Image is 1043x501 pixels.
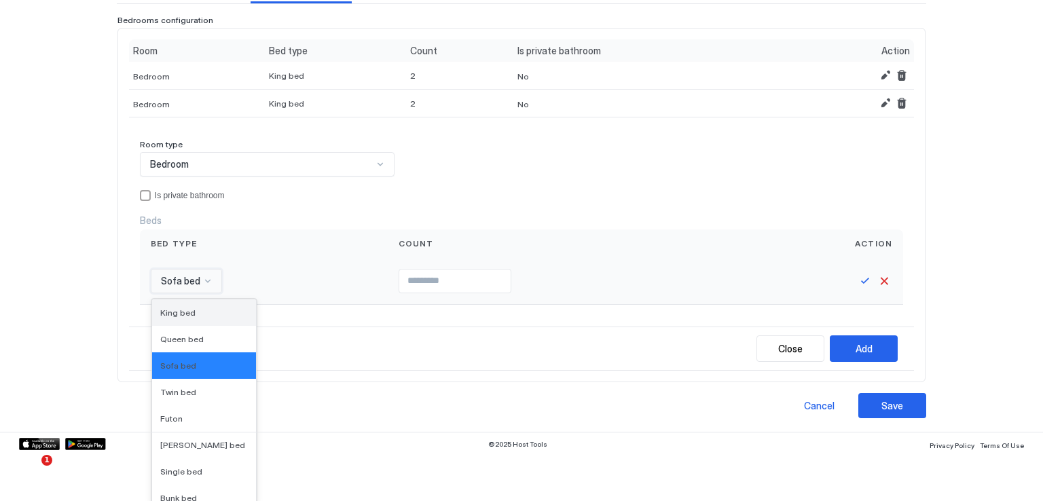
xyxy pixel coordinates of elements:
[117,15,213,25] span: Bedrooms configuration
[894,95,910,111] button: Remove
[269,71,304,81] span: King bed
[517,45,601,57] span: Is private bathroom
[517,99,529,109] span: No
[151,238,198,250] span: Bed type
[140,139,183,149] span: Room type
[778,341,803,356] div: Close
[930,441,974,449] span: Privacy Policy
[881,45,910,57] span: Action
[155,191,225,200] div: Is private bathroom
[877,67,894,83] button: Edit
[160,360,196,371] span: Sofa bed
[980,441,1024,449] span: Terms Of Use
[19,438,60,450] a: App Store
[269,45,308,57] span: Bed type
[804,398,835,413] div: Cancel
[160,387,196,397] span: Twin bed
[830,335,898,362] button: Add
[399,270,511,293] input: Input Field
[133,71,170,81] span: Bedroom
[133,45,158,57] span: Room
[517,71,529,81] span: No
[785,393,853,418] button: Cancel
[756,335,824,362] button: Close
[65,438,106,450] a: Google Play Store
[877,95,894,111] button: Edit
[140,190,903,201] div: privateBathroom
[269,98,304,109] span: King bed
[410,98,416,109] span: 2
[41,455,52,466] span: 1
[881,398,903,413] div: Save
[140,215,162,227] span: Beds
[160,413,183,424] span: Futon
[399,238,434,250] span: Count
[161,275,200,287] span: Sofa bed
[410,45,437,57] span: Count
[858,393,926,418] button: Save
[133,99,170,109] span: Bedroom
[857,273,873,289] button: Save
[160,466,202,477] span: Single bed
[855,238,892,250] span: Action
[894,67,910,83] button: Remove
[160,308,196,318] span: King bed
[160,334,204,344] span: Queen bed
[150,158,189,170] span: Bedroom
[980,437,1024,451] a: Terms Of Use
[410,71,416,81] span: 2
[14,455,46,487] iframe: Intercom live chat
[930,437,974,451] a: Privacy Policy
[876,273,892,289] button: Cancel
[488,440,547,449] span: © 2025 Host Tools
[856,341,873,356] div: Add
